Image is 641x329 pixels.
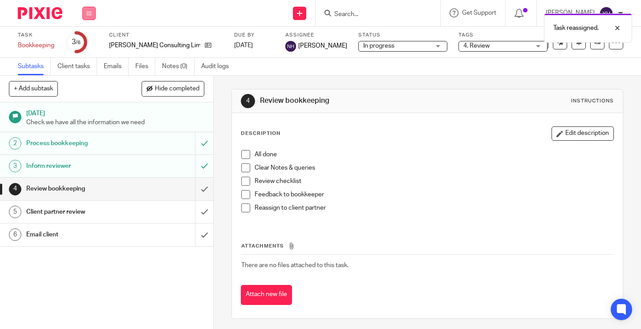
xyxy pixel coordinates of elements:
[363,43,394,49] span: In progress
[241,130,280,137] p: Description
[298,41,347,50] span: [PERSON_NAME]
[162,58,195,75] a: Notes (0)
[104,58,129,75] a: Emails
[255,190,613,199] p: Feedback to bookkeeper
[109,41,200,50] p: [PERSON_NAME] Consulting Limited
[9,81,58,96] button: + Add subtask
[553,24,599,32] p: Task reassigned.
[18,41,54,50] div: Bookkeeping
[241,244,284,248] span: Attachments
[26,118,204,127] p: Check we have all the information we need
[255,163,613,172] p: Clear Notes & queries
[285,32,347,39] label: Assignee
[201,58,235,75] a: Audit logs
[260,96,446,106] h1: Review bookkeeping
[18,7,62,19] img: Pixie
[241,285,292,305] button: Attach new file
[234,42,253,49] span: [DATE]
[18,58,51,75] a: Subtasks
[26,107,204,118] h1: [DATE]
[463,43,490,49] span: 4. Review
[26,228,133,241] h1: Email client
[599,6,613,20] img: svg%3E
[76,40,81,45] small: /6
[9,206,21,218] div: 5
[26,137,133,150] h1: Process bookkeeping
[135,58,155,75] a: Files
[255,150,613,159] p: All done
[285,41,296,52] img: svg%3E
[241,94,255,108] div: 4
[552,126,614,141] button: Edit description
[18,32,54,39] label: Task
[9,183,21,195] div: 4
[26,205,133,219] h1: Client partner review
[142,81,204,96] button: Hide completed
[9,160,21,172] div: 3
[9,228,21,241] div: 6
[571,97,614,105] div: Instructions
[155,85,199,93] span: Hide completed
[109,32,223,39] label: Client
[241,262,349,268] span: There are no files attached to this task.
[234,32,274,39] label: Due by
[255,203,613,212] p: Reassign to client partner
[255,177,613,186] p: Review checklist
[26,159,133,173] h1: Inform reviewer
[26,182,133,195] h1: Review bookkeeping
[57,58,97,75] a: Client tasks
[72,37,81,47] div: 3
[9,137,21,150] div: 2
